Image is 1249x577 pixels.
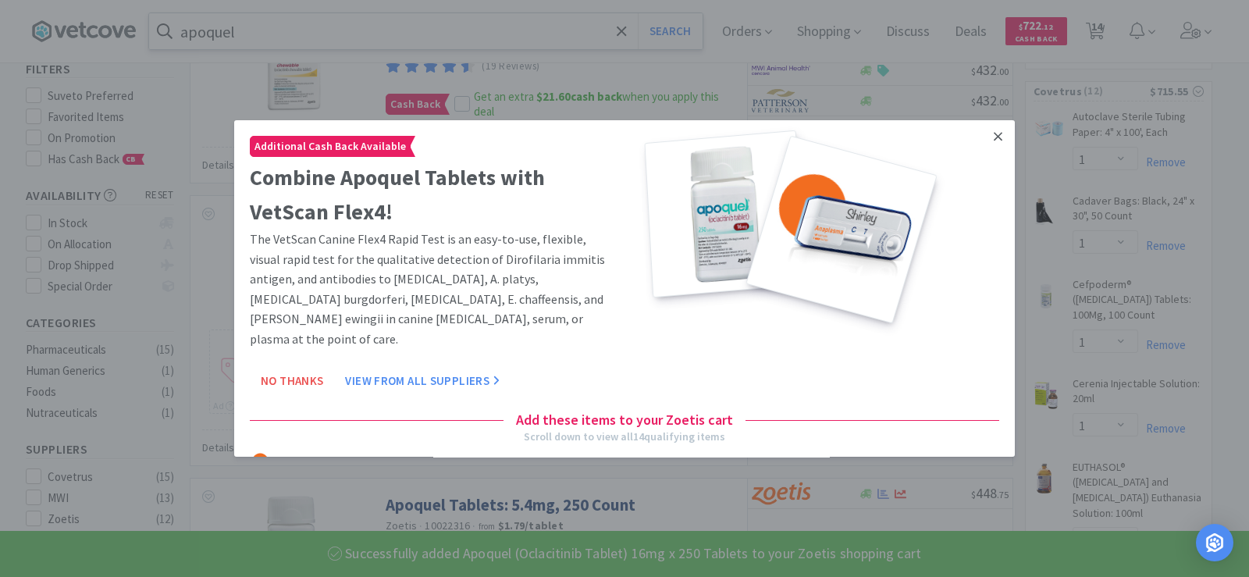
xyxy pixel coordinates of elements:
button: No Thanks [250,365,334,397]
p: The VetScan Canine Flex4 Rapid Test is an easy-to-use, flexible, visual rapid test for the qualit... [250,230,618,350]
h2: Combine Apoquel Tablets with VetScan Flex4! [250,160,618,230]
button: View From All Suppliers [334,365,511,397]
div: Open Intercom Messenger [1196,524,1233,561]
span: Additional Cash Back Available [251,137,410,156]
img: 1bc5da9a200c49a9a56bf12a756e415b_18421.jpeg [250,453,292,495]
h4: Add these items to your Zoetis cart [504,409,745,432]
div: Scroll down to view all 14 qualifying items [524,428,725,445]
